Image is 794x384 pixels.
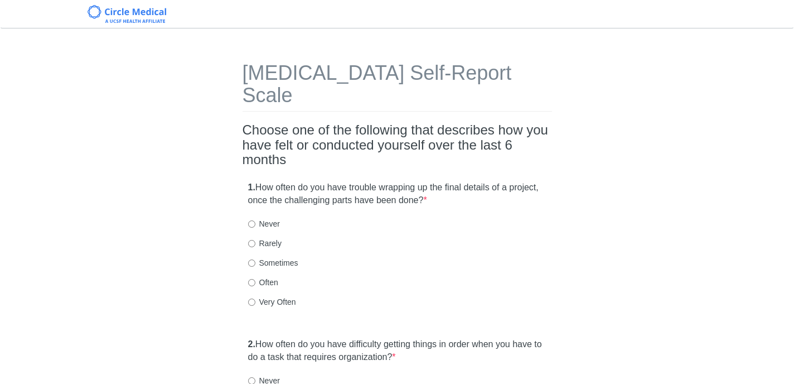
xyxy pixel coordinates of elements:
label: How often do you have trouble wrapping up the final details of a project, once the challenging pa... [248,181,546,207]
label: Never [248,218,280,229]
label: Very Often [248,296,296,308]
input: Rarely [248,240,255,247]
input: Never [248,220,255,228]
h2: Choose one of the following that describes how you have felt or conducted yourself over the last ... [243,123,552,167]
input: Very Often [248,299,255,306]
label: How often do you have difficulty getting things in order when you have to do a task that requires... [248,338,546,364]
strong: 1. [248,183,255,192]
input: Sometimes [248,260,255,267]
label: Rarely [248,238,282,249]
input: Often [248,279,255,286]
h1: [MEDICAL_DATA] Self-Report Scale [243,62,552,112]
strong: 2. [248,339,255,349]
img: Circle Medical Logo [88,5,166,23]
label: Often [248,277,278,288]
label: Sometimes [248,257,298,268]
